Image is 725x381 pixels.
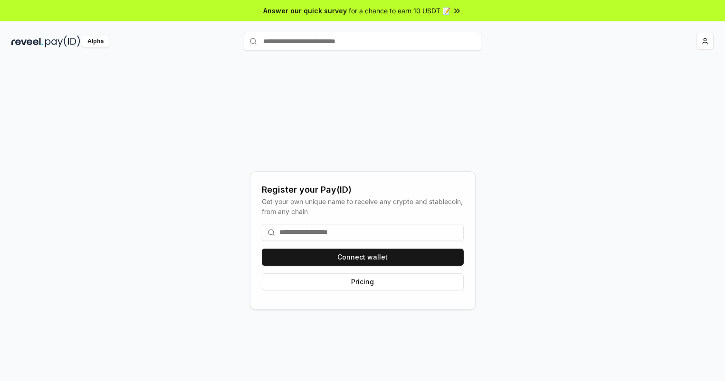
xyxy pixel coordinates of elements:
div: Alpha [82,36,109,47]
span: for a chance to earn 10 USDT 📝 [349,6,450,16]
div: Register your Pay(ID) [262,183,464,196]
img: pay_id [45,36,80,47]
div: Get your own unique name to receive any crypto and stablecoin, from any chain [262,196,464,216]
button: Pricing [262,273,464,290]
button: Connect wallet [262,249,464,266]
img: reveel_dark [11,36,43,47]
span: Answer our quick survey [263,6,347,16]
